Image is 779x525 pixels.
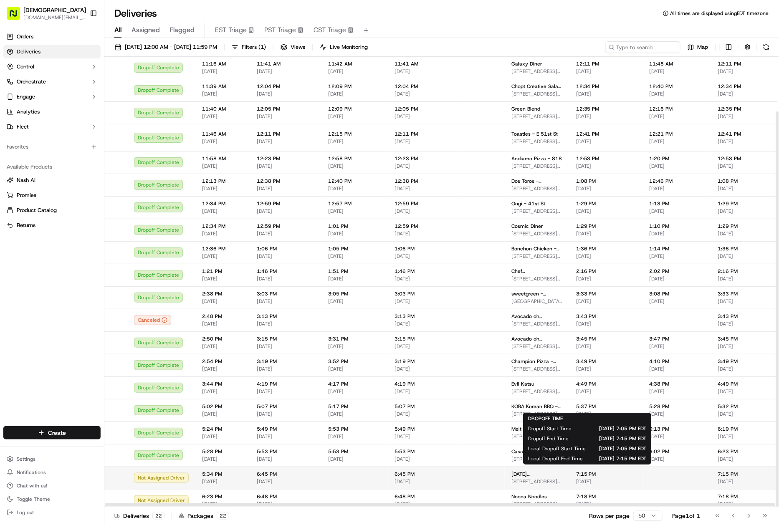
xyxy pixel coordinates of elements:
span: 12:35 PM [576,106,636,112]
span: 4:10 PM [650,358,705,365]
div: 📗 [8,122,15,129]
button: [DEMOGRAPHIC_DATA] [23,6,86,14]
span: [DATE] [328,275,381,282]
span: Settings [17,456,35,462]
a: 📗Knowledge Base [5,118,67,133]
span: [DATE] [202,343,243,350]
div: 💻 [71,122,77,129]
span: 1:10 PM [650,223,705,230]
span: [DATE] [395,91,451,97]
button: Chat with us! [3,480,101,492]
span: 11:58 AM [202,155,243,162]
span: [STREET_ADDRESS][US_STATE] [511,185,563,192]
span: [GEOGRAPHIC_DATA], [STREET_ADDRESS][US_STATE] [511,298,563,305]
span: [DATE] [395,321,451,327]
span: PST Triage [264,25,296,35]
span: [DATE] [202,68,243,75]
a: Nash AI [7,177,97,184]
span: [DATE] [257,275,315,282]
span: 12:21 PM [650,131,705,137]
span: 12:05 PM [257,106,315,112]
div: Canceled [134,315,171,325]
span: 12:46 PM [650,178,705,184]
span: Avocado oh Smoothie [511,336,563,342]
div: Available Products [3,160,101,174]
span: 12:09 PM [328,106,381,112]
span: [STREET_ADDRESS][US_STATE] [511,343,563,350]
span: 3:31 PM [328,336,381,342]
span: 3:03 PM [395,290,451,297]
span: 3:43 PM [718,313,777,320]
span: 12:16 PM [650,106,705,112]
span: 3:05 PM [328,290,381,297]
span: Log out [17,509,34,516]
span: EST Triage [215,25,247,35]
span: 1:20 PM [650,155,705,162]
span: [DATE] [328,230,381,237]
span: [DATE] [395,163,451,169]
span: [DATE] [650,298,705,305]
a: Product Catalog [7,207,97,214]
span: [DATE] [395,230,451,237]
a: Promise [7,192,97,199]
span: [DATE] [718,138,777,145]
button: Create [3,426,101,439]
span: 3:33 PM [718,290,777,297]
span: 12:23 PM [395,155,451,162]
button: Views [277,41,309,53]
span: [DATE] [650,275,705,282]
a: Analytics [3,105,101,119]
span: Champion Pizza - [GEOGRAPHIC_DATA] [511,358,563,365]
span: 12:41 PM [576,131,636,137]
img: 1736555255976-a54dd68f-1ca7-489b-9aae-adbdc363a1c4 [8,80,23,95]
span: [DATE] [718,343,777,350]
span: 3:49 PM [718,358,777,365]
span: [DATE] [328,343,381,350]
span: 12:35 PM [718,106,777,112]
button: Product Catalog [3,204,101,217]
span: [DATE] [576,321,636,327]
div: Start new chat [28,80,137,88]
button: Toggle Theme [3,493,101,505]
span: 12:11 PM [576,61,636,67]
span: 12:13 PM [202,178,243,184]
span: [STREET_ADDRESS][US_STATE][US_STATE] [511,208,563,215]
span: [DATE] [650,230,705,237]
span: Fleet [17,123,29,131]
a: Deliveries [3,45,101,58]
span: [STREET_ADDRESS][US_STATE] [511,321,563,327]
span: 3:19 PM [395,358,451,365]
input: Got a question? Start typing here... [22,54,150,63]
span: 12:40 PM [650,83,705,90]
span: [DATE] [202,163,243,169]
span: [DATE] [718,321,777,327]
span: Create [48,429,66,437]
span: Product Catalog [17,207,57,214]
span: sweetgreen - [GEOGRAPHIC_DATA] [511,290,563,297]
span: [DATE] [650,138,705,145]
span: [DATE] [650,68,705,75]
span: [DATE] [202,185,243,192]
span: [DATE] [257,163,315,169]
span: All times are displayed using EDT timezone [670,10,769,17]
span: 1:29 PM [718,200,777,207]
span: [DATE] [202,208,243,215]
button: Nash AI [3,174,101,187]
button: Returns [3,219,101,232]
span: 1:13 PM [650,200,705,207]
span: [STREET_ADDRESS][US_STATE] [511,275,563,282]
span: 3:33 PM [576,290,636,297]
span: [DATE] [576,91,636,97]
span: Bonchon Chicken - 5th Ave [511,245,563,252]
span: [DATE] [257,91,315,97]
span: Promise [17,192,36,199]
span: [DATE] [576,275,636,282]
span: Orchestrate [17,78,46,86]
span: [DATE] [718,185,777,192]
button: Orchestrate [3,75,101,88]
span: 11:42 AM [328,61,381,67]
span: 12:04 PM [395,83,451,90]
span: Green Blend [511,106,540,112]
span: 12:38 PM [395,178,451,184]
span: 3:15 PM [395,336,451,342]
